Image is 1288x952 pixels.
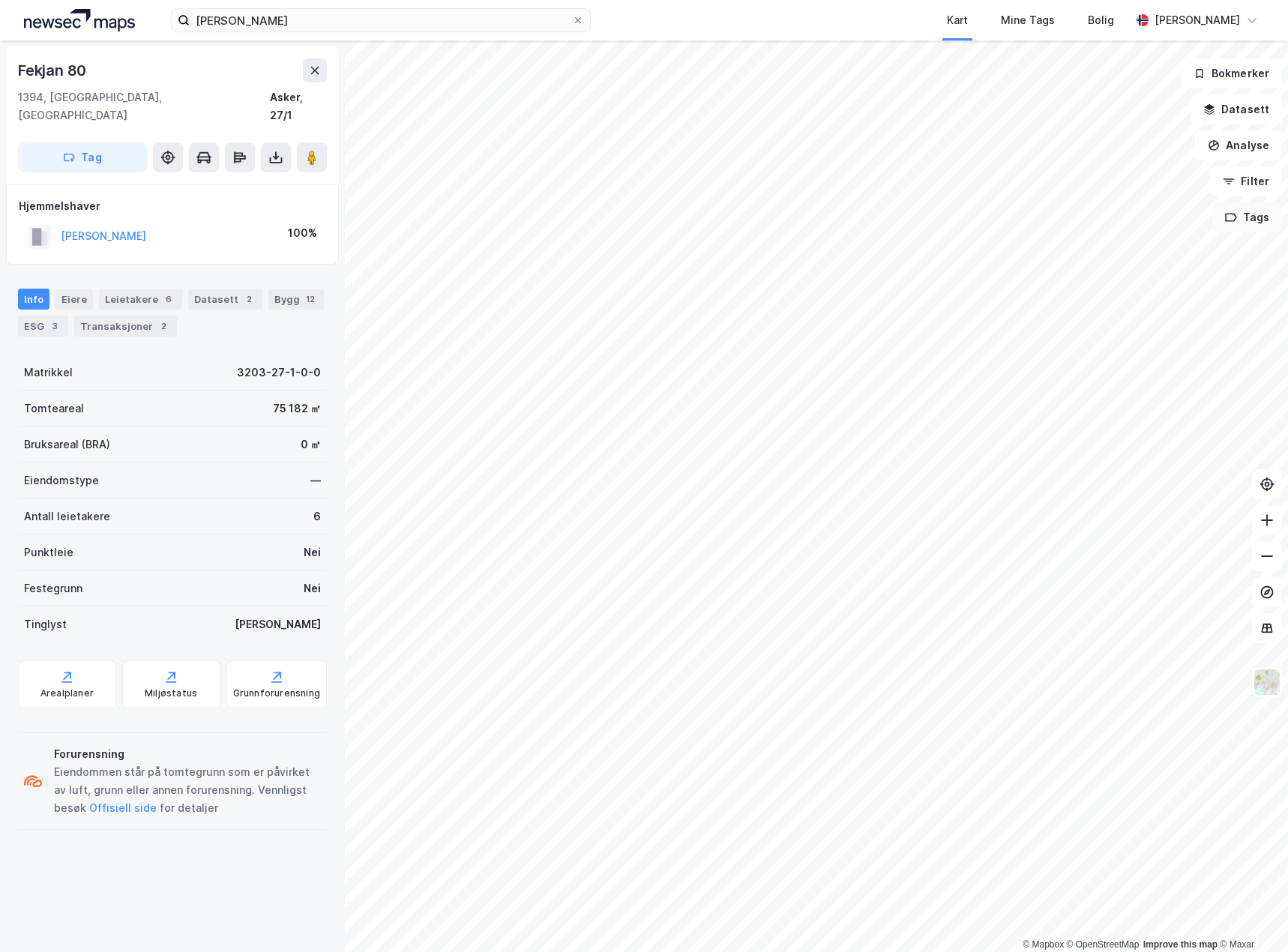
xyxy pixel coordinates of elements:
div: 6 [161,292,176,307]
div: 1394, [GEOGRAPHIC_DATA], [GEOGRAPHIC_DATA] [18,88,270,124]
div: Eiendommen står på tomtegrunn som er påvirket av luft, grunn eller annen forurensning. Vennligst ... [54,763,321,817]
button: Tag [18,142,147,172]
div: Nei [304,543,321,561]
div: Fekjan 80 [18,58,89,82]
a: Improve this map [1143,939,1218,950]
div: Tomteareal [24,400,84,418]
button: Filter [1210,166,1282,196]
a: OpenStreetMap [1067,939,1140,950]
img: logo.a4113a55bc3d86da70a041830d287a7e.svg [24,9,135,31]
div: — [310,472,321,489]
div: ESG [18,316,68,337]
div: 100% [288,224,317,242]
div: Datasett [188,289,262,310]
div: Arealplaner [40,687,94,699]
div: Miljøstatus [145,687,197,699]
div: Nei [304,579,321,597]
button: Bokmerker [1181,58,1282,88]
a: Mapbox [1023,939,1064,950]
div: Kart [947,11,968,29]
div: Forurensning [54,745,321,763]
div: Bygg [268,289,324,310]
div: 2 [241,292,256,307]
div: 3 [47,319,62,334]
div: Info [18,289,49,310]
img: Z [1253,668,1281,696]
div: 2 [156,319,171,334]
div: 0 ㎡ [301,436,321,454]
div: Bolig [1088,11,1114,29]
div: Eiendomstype [24,472,99,489]
div: Leietakere [99,289,182,310]
button: Tags [1212,202,1282,232]
div: Antall leietakere [24,507,110,525]
div: Punktleie [24,543,73,561]
button: Analyse [1195,130,1282,160]
div: Kontrollprogram for chat [1213,880,1288,952]
div: Bruksareal (BRA) [24,436,110,454]
iframe: Chat Widget [1213,880,1288,952]
div: [PERSON_NAME] [1155,11,1240,29]
div: Hjemmelshaver [19,197,326,215]
div: Eiere [55,289,93,310]
div: Mine Tags [1001,11,1055,29]
div: Transaksjoner [74,316,177,337]
div: Festegrunn [24,579,82,597]
div: Matrikkel [24,364,73,382]
div: 12 [303,292,318,307]
div: Grunnforurensning [233,687,320,699]
div: 3203-27-1-0-0 [237,364,321,382]
div: Asker, 27/1 [270,88,327,124]
div: Tinglyst [24,615,67,633]
input: Søk på adresse, matrikkel, gårdeiere, leietakere eller personer [190,9,572,31]
div: 75 182 ㎡ [273,400,321,418]
div: [PERSON_NAME] [235,615,321,633]
button: Datasett [1191,94,1282,124]
div: 6 [313,507,321,525]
